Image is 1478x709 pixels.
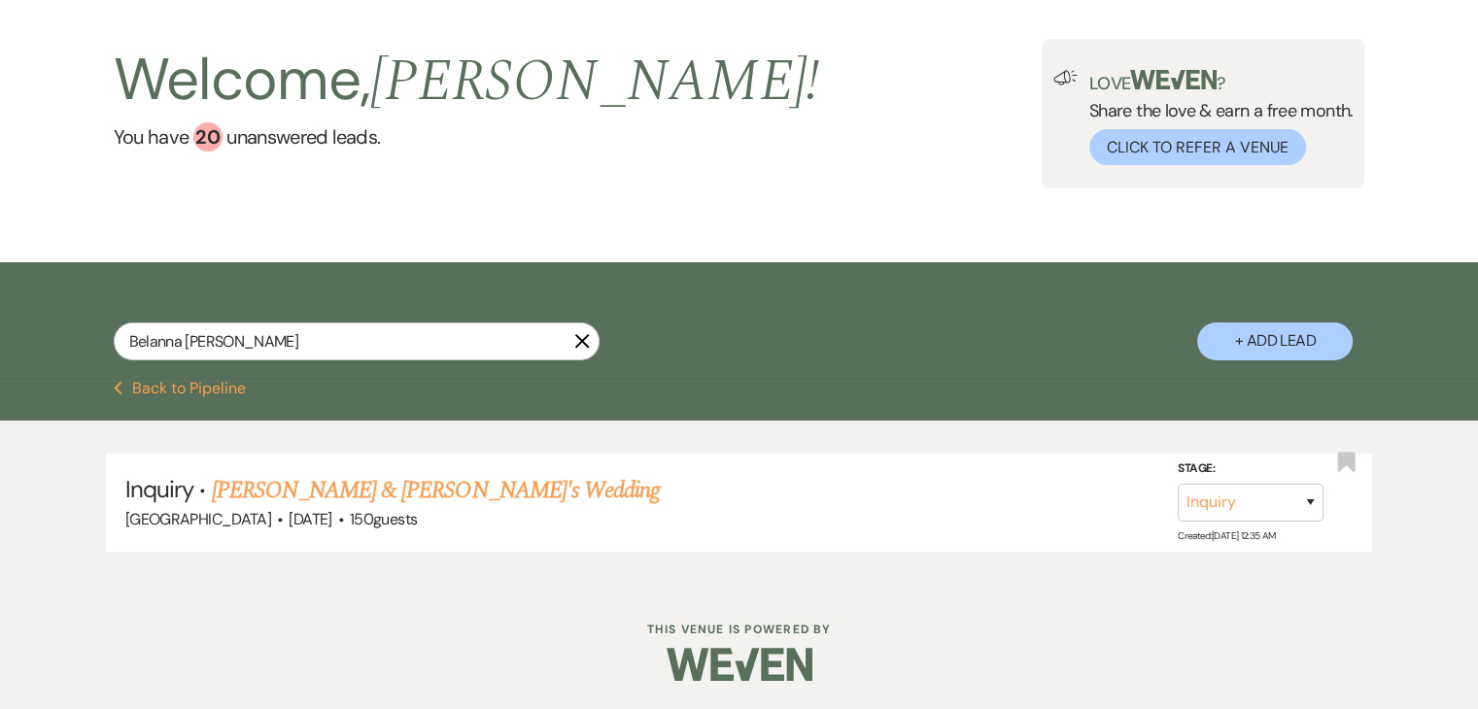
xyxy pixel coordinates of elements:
span: Created: [DATE] 12:35 AM [1178,529,1275,542]
img: weven-logo-green.svg [1130,70,1217,89]
p: Love ? [1089,70,1354,92]
h2: Welcome, [114,39,820,122]
span: [DATE] [289,509,331,529]
button: Click to Refer a Venue [1089,129,1306,165]
img: loud-speaker-illustration.svg [1053,70,1078,85]
span: [GEOGRAPHIC_DATA] [125,509,271,529]
label: Stage: [1178,458,1323,480]
a: [PERSON_NAME] & [PERSON_NAME]'s Wedding [212,473,661,508]
span: [PERSON_NAME] ! [370,37,819,126]
span: 150 guests [350,509,417,529]
div: 20 [193,122,223,152]
img: Weven Logo [667,630,812,698]
button: + Add Lead [1197,322,1353,360]
input: Search by name, event date, email address or phone number [114,322,600,360]
div: Share the love & earn a free month. [1078,70,1354,165]
span: Inquiry [125,474,193,504]
a: You have 20 unanswered leads. [114,122,820,152]
button: Back to Pipeline [114,381,247,396]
